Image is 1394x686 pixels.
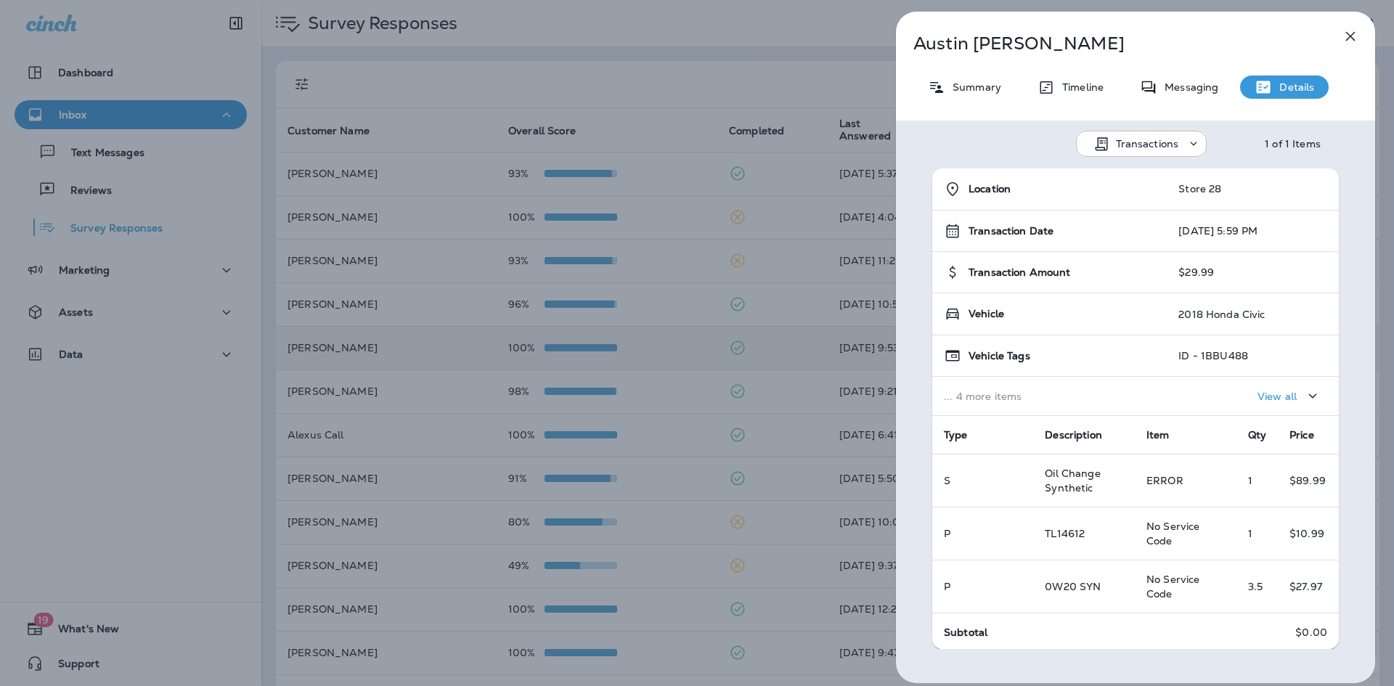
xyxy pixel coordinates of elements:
[1167,211,1339,252] td: [DATE] 5:59 PM
[1146,520,1199,547] span: No Service Code
[1045,580,1101,593] span: 0W20 SYN
[1146,428,1170,441] span: Item
[1248,474,1252,487] span: 1
[1289,428,1314,441] span: Price
[969,308,1004,320] span: Vehicle
[944,474,950,487] span: S
[944,626,987,639] span: Subtotal
[1167,168,1339,211] td: Store 28
[1045,527,1085,540] span: TL14612
[969,183,1011,195] span: Location
[1289,581,1327,592] p: $27.97
[944,527,950,540] span: P
[1265,138,1321,150] div: 1 of 1 Items
[1045,428,1102,441] span: Description
[944,391,1155,402] p: ... 4 more items
[969,225,1053,237] span: Transaction Date
[1157,81,1218,93] p: Messaging
[969,350,1030,362] span: Vehicle Tags
[913,33,1310,54] p: Austin [PERSON_NAME]
[1258,391,1297,402] p: View all
[1252,383,1327,409] button: View all
[1055,81,1104,93] p: Timeline
[1248,527,1252,540] span: 1
[1289,528,1327,539] p: $10.99
[1272,81,1314,93] p: Details
[1178,350,1248,362] p: ID - 1BBU488
[1248,580,1263,593] span: 3.5
[969,266,1071,279] span: Transaction Amount
[1295,626,1327,638] p: $0.00
[1289,475,1327,486] p: $89.99
[944,428,968,441] span: Type
[945,81,1001,93] p: Summary
[1167,252,1339,293] td: $29.99
[1178,309,1265,320] p: 2018 Honda Civic
[1146,573,1199,600] span: No Service Code
[944,580,950,593] span: P
[1146,474,1183,487] span: ERROR
[1045,467,1100,494] span: Oil Change Synthetic
[1116,138,1179,150] p: Transactions
[1248,428,1266,441] span: Qty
